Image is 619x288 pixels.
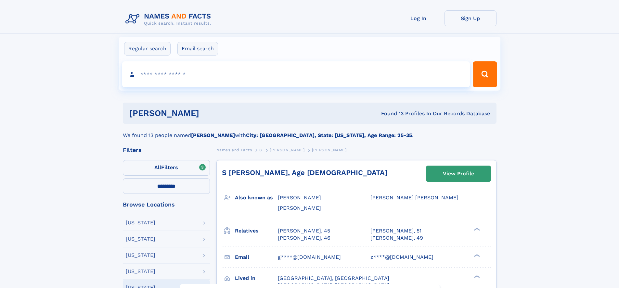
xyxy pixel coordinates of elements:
[124,42,171,56] label: Regular search
[126,220,155,225] div: [US_STATE]
[312,148,347,152] span: [PERSON_NAME]
[123,147,210,153] div: Filters
[278,275,389,281] span: [GEOGRAPHIC_DATA], [GEOGRAPHIC_DATA]
[177,42,218,56] label: Email search
[290,110,490,117] div: Found 13 Profiles In Our Records Database
[370,194,458,201] span: [PERSON_NAME] [PERSON_NAME]
[123,124,496,139] div: We found 13 people named with .
[123,10,216,28] img: Logo Names and Facts
[393,10,445,26] a: Log In
[123,202,210,207] div: Browse Locations
[235,225,278,236] h3: Relatives
[473,61,497,87] button: Search Button
[370,234,423,242] a: [PERSON_NAME], 49
[278,205,321,211] span: [PERSON_NAME]
[278,194,321,201] span: [PERSON_NAME]
[235,192,278,203] h3: Also known as
[123,160,210,176] label: Filters
[278,227,330,234] a: [PERSON_NAME], 45
[443,166,474,181] div: View Profile
[370,227,421,234] a: [PERSON_NAME], 51
[122,61,470,87] input: search input
[191,132,235,138] b: [PERSON_NAME]
[270,146,304,154] a: [PERSON_NAME]
[259,146,263,154] a: G
[472,227,480,231] div: ❯
[259,148,263,152] span: G
[235,273,278,284] h3: Lived in
[222,169,387,177] a: S [PERSON_NAME], Age [DEMOGRAPHIC_DATA]
[235,252,278,263] h3: Email
[270,148,304,152] span: [PERSON_NAME]
[472,274,480,279] div: ❯
[472,253,480,257] div: ❯
[278,234,330,242] a: [PERSON_NAME], 46
[154,164,161,170] span: All
[445,10,496,26] a: Sign Up
[246,132,412,138] b: City: [GEOGRAPHIC_DATA], State: [US_STATE], Age Range: 25-35
[129,109,290,117] h1: [PERSON_NAME]
[426,166,491,182] a: View Profile
[126,253,155,258] div: [US_STATE]
[126,236,155,242] div: [US_STATE]
[126,269,155,274] div: [US_STATE]
[216,146,252,154] a: Names and Facts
